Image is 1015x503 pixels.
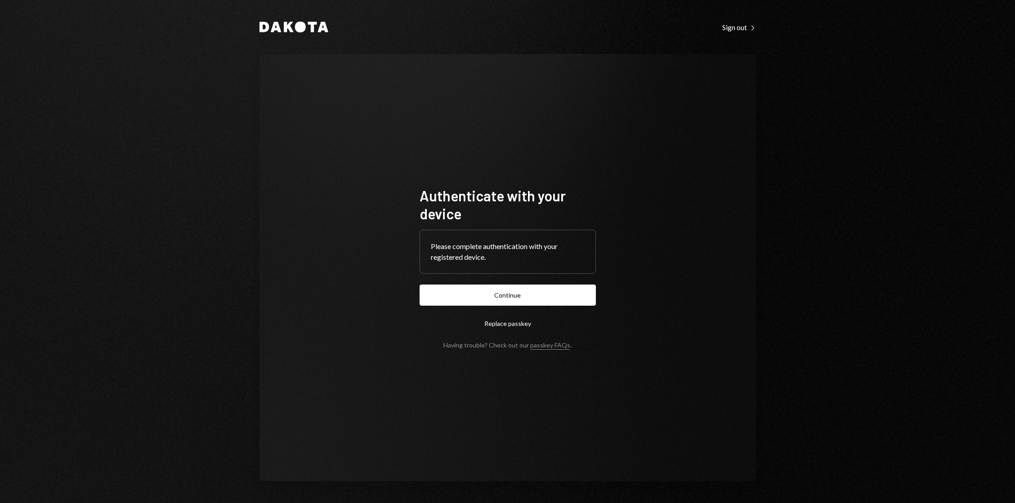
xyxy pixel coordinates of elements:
[431,241,585,263] div: Please complete authentication with your registered device.
[722,22,756,32] a: Sign out
[530,341,570,350] a: passkey FAQs
[420,187,596,223] h1: Authenticate with your device
[420,313,596,334] button: Replace passkey
[420,285,596,306] button: Continue
[443,341,572,349] div: Having trouble? Check out our .
[722,23,756,32] div: Sign out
